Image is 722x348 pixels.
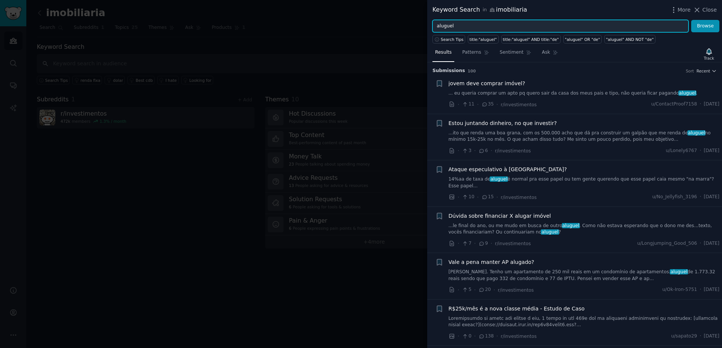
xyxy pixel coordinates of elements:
[449,315,720,328] a: Loremipsumdo si ametc adi elitse d eiu, 1 tempo in utl 469e dol ma aliquaeni adminimveni qu nostr...
[500,49,523,56] span: Sentiment
[449,223,720,236] a: ...le final do ano, ou me mudo em busca de outroaluguel. Como não estava esperando que o dono me ...
[449,305,585,313] span: R$25k/mês é a nova classe média - Estudo de Caso
[704,101,719,108] span: [DATE]
[702,6,717,14] span: Close
[670,6,691,14] button: More
[468,69,476,73] span: 100
[678,6,691,14] span: More
[478,240,488,247] span: 9
[449,80,525,87] a: jovem deve comprar imóvel?
[541,229,559,235] span: aluguel
[481,194,494,200] span: 15
[501,102,537,107] span: r/investimentos
[474,286,476,294] span: ·
[501,35,561,44] a: title:"aluguel" AND title:"de"
[686,68,694,74] div: Sort
[432,5,527,15] div: Keyword Search imobiliaria
[432,47,454,62] a: Results
[449,258,534,266] a: Vale a pena manter AP alugado?
[432,68,465,74] span: Submission s
[700,286,701,293] span: ·
[666,148,697,154] span: u/Lonely6767
[662,286,697,293] span: u/Ok-Iron-5751
[503,37,559,42] div: title:"aluguel" AND title:"de"
[495,148,531,154] span: r/investimentos
[474,240,476,247] span: ·
[462,101,474,108] span: 11
[449,166,567,173] span: Ataque especulativo à [GEOGRAPHIC_DATA]?
[498,288,534,293] span: r/investimentos
[458,240,459,247] span: ·
[468,35,498,44] a: title:"aluguel"
[696,68,717,74] button: Recent
[700,194,701,200] span: ·
[462,333,471,340] span: 0
[700,101,701,108] span: ·
[606,37,654,42] div: "aluguel" AND NOT "de"
[458,286,459,294] span: ·
[449,212,551,220] a: Dúvida sobre financiar X alugar imóvel
[637,240,697,247] span: u/Longjumping_Good_506
[652,194,697,200] span: u/No_Jellyfish_3196
[704,194,719,200] span: [DATE]
[671,333,697,340] span: u/sapato29
[470,37,497,42] div: title:"aluguel"
[700,333,701,340] span: ·
[704,240,719,247] span: [DATE]
[478,148,488,154] span: 6
[458,147,459,155] span: ·
[563,35,602,44] a: "aluguel" OR "de"
[432,20,689,33] input: Try a keyword related to your business
[462,49,481,56] span: Patterns
[539,47,561,62] a: Ask
[474,147,476,155] span: ·
[435,49,452,56] span: Results
[458,101,459,108] span: ·
[501,195,537,200] span: r/investimentos
[700,240,701,247] span: ·
[496,193,498,201] span: ·
[462,286,471,293] span: 5
[691,20,719,33] button: Browse
[704,333,719,340] span: [DATE]
[491,147,492,155] span: ·
[696,68,710,74] span: Recent
[478,333,494,340] span: 138
[449,90,720,97] a: ... eu queria comprar um apto pq quero sair da casa dos meus pais e tipo, não queria ficar pagand...
[449,130,720,143] a: ...ito que renda uma boa grana, com os 500.000 acho que dá pra construir um galpão que me renda d...
[458,193,459,201] span: ·
[493,286,495,294] span: ·
[542,49,550,56] span: Ask
[477,101,479,108] span: ·
[460,47,491,62] a: Patterns
[482,7,487,14] span: in
[462,148,471,154] span: 3
[704,148,719,154] span: [DATE]
[704,56,714,61] div: Track
[449,119,557,127] a: Estou juntando dinheiro, no que investir?
[501,334,537,339] span: r/investimentos
[496,101,498,108] span: ·
[704,286,719,293] span: [DATE]
[678,90,697,96] span: aluguel
[474,332,476,340] span: ·
[490,176,508,182] span: aluguel
[458,332,459,340] span: ·
[670,269,688,274] span: aluguel
[495,241,531,246] span: r/investimentos
[432,35,465,44] button: Search Tips
[497,47,534,62] a: Sentiment
[565,37,600,42] div: "aluguel" OR "de"
[496,332,498,340] span: ·
[562,223,580,228] span: aluguel
[481,101,494,108] span: 35
[449,269,720,282] a: [PERSON_NAME]. Tenho um apartamento de 250 mil reais em um condomínio de apartamentos.aluguelde 1...
[491,240,492,247] span: ·
[701,46,717,62] button: Track
[478,286,491,293] span: 20
[651,101,697,108] span: u/ContactProof7158
[441,37,464,42] span: Search Tips
[700,148,701,154] span: ·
